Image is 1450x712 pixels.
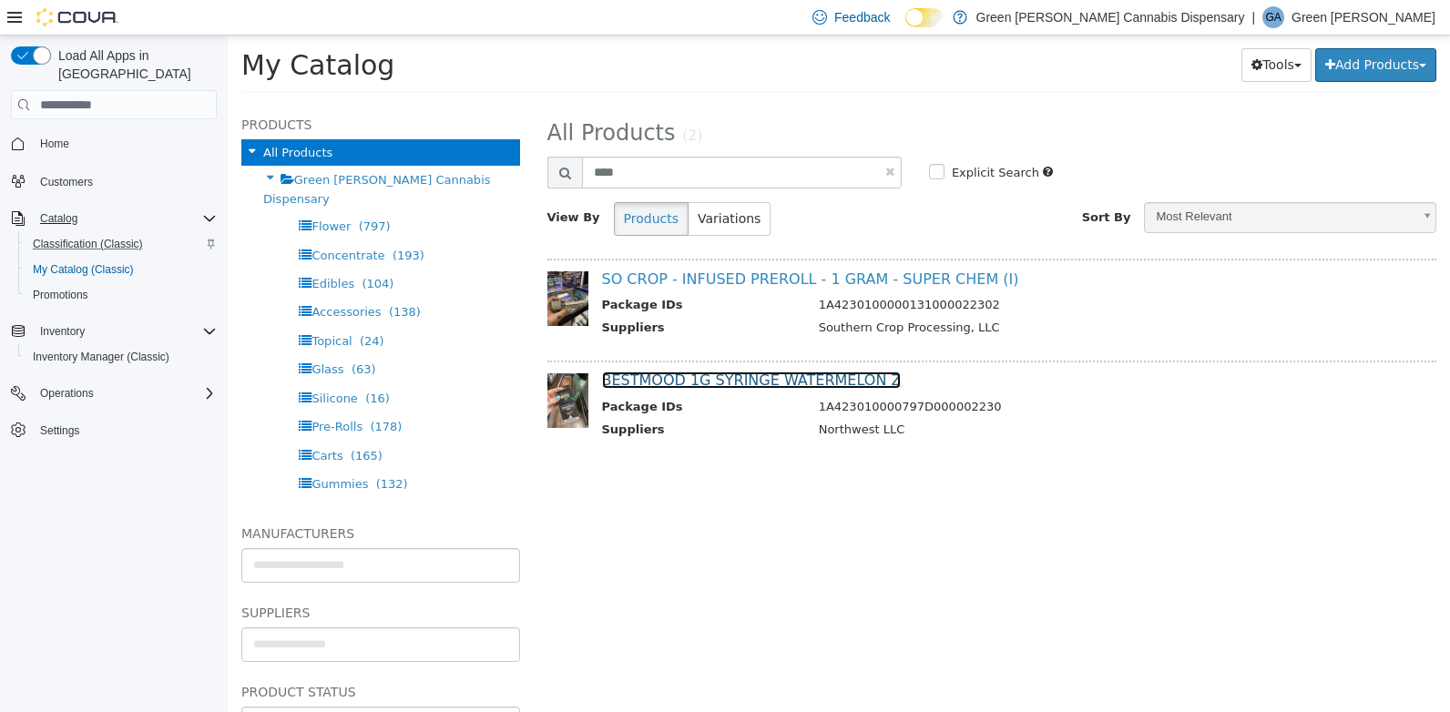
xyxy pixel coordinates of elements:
input: Dark Mode [905,8,944,27]
td: Southern Crop Processing, LLC [577,283,1187,306]
td: Northwest LLC [577,385,1187,408]
span: Promotions [33,288,88,302]
span: GA [1265,6,1281,28]
img: Cova [36,8,118,26]
span: View By [320,175,373,188]
span: (16) [138,356,162,370]
img: 150 [320,338,361,392]
span: Settings [40,423,79,438]
span: Accessories [84,270,153,283]
a: SO CROP - INFUSED PREROLL - 1 GRAM - SUPER CHEM (I) [374,235,791,252]
span: (63) [124,327,148,341]
span: Edibles [84,241,127,255]
span: Glass [84,327,116,341]
span: Most Relevant [917,168,1184,196]
a: Settings [33,420,87,442]
span: Sort By [854,175,904,188]
button: Operations [4,381,224,406]
span: Operations [40,386,94,401]
button: Inventory [33,320,92,342]
span: Promotions [26,284,217,306]
a: Home [33,133,77,155]
button: Inventory [4,319,224,344]
h5: Product Status [14,646,292,667]
span: Inventory Manager (Classic) [33,350,169,364]
span: Catalog [33,208,217,229]
span: (178) [142,384,174,398]
td: 1A4230100000131000022302 [577,260,1187,283]
span: (797) [131,184,163,198]
span: Gummies [84,442,140,455]
span: Inventory Manager (Classic) [26,346,217,368]
span: Classification (Classic) [33,237,143,251]
button: Catalog [4,206,224,231]
p: Green [PERSON_NAME] [1292,6,1435,28]
button: Catalog [33,208,85,229]
span: Flower [84,184,123,198]
div: Green Akers [1262,6,1284,28]
span: All Products [36,110,105,124]
a: Promotions [26,284,96,306]
span: Pre-Rolls [84,384,135,398]
span: Customers [40,175,93,189]
span: Home [33,132,217,155]
button: Settings [4,417,224,443]
span: Inventory [33,320,217,342]
span: Concentrate [84,213,157,227]
a: Customers [33,171,100,193]
span: Carts [84,413,115,427]
span: Classification (Classic) [26,233,217,255]
h5: Suppliers [14,566,292,588]
td: 1A423010000797D000002230 [577,362,1187,385]
span: All Products [320,85,448,110]
a: Most Relevant [916,167,1209,198]
a: Classification (Classic) [26,233,150,255]
span: (138) [161,270,193,283]
th: Package IDs [374,362,577,385]
span: Catalog [40,211,77,226]
span: My Catalog [14,14,167,46]
span: (193) [165,213,197,227]
span: Topical [84,299,124,312]
span: Customers [33,169,217,192]
button: Classification (Classic) [18,231,224,257]
button: Products [386,167,461,200]
span: Dark Mode [905,27,906,28]
button: Variations [460,167,543,200]
a: My Catalog (Classic) [26,259,141,280]
span: Feedback [834,8,890,26]
a: Inventory Manager (Classic) [26,346,177,368]
a: BESTMOOD 1G SYRINGE WATERMELON Z [374,336,674,353]
h5: Manufacturers [14,487,292,509]
button: Tools [1014,13,1084,46]
span: Green [PERSON_NAME] Cannabis Dispensary [36,137,263,169]
label: Explicit Search [720,128,812,147]
span: (132) [148,442,180,455]
button: My Catalog (Classic) [18,257,224,282]
span: (165) [123,413,155,427]
span: (104) [134,241,166,255]
span: My Catalog (Classic) [26,259,217,280]
img: 150 [320,236,361,290]
p: | [1251,6,1255,28]
span: (24) [132,299,157,312]
span: Operations [33,382,217,404]
span: Home [40,137,69,151]
span: Silicone [84,356,129,370]
button: Customers [4,168,224,194]
span: Load All Apps in [GEOGRAPHIC_DATA] [51,46,217,83]
th: Package IDs [374,260,577,283]
nav: Complex example [11,123,217,491]
button: Promotions [18,282,224,308]
small: (2) [454,92,475,108]
button: Operations [33,382,101,404]
span: Settings [33,419,217,442]
h5: Products [14,78,292,100]
span: Inventory [40,324,85,339]
button: Inventory Manager (Classic) [18,344,224,370]
th: Suppliers [374,283,577,306]
button: Add Products [1087,13,1209,46]
span: My Catalog (Classic) [33,262,134,277]
p: Green [PERSON_NAME] Cannabis Dispensary [976,6,1245,28]
th: Suppliers [374,385,577,408]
